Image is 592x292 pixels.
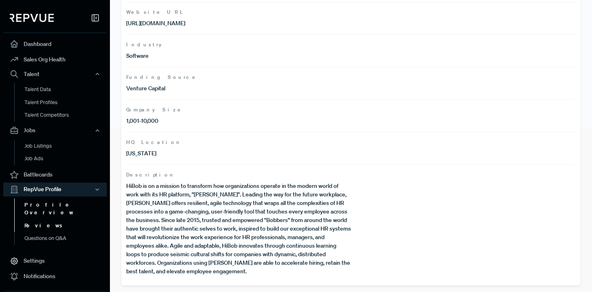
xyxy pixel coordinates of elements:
[126,139,576,146] span: HQ Location
[3,36,107,52] a: Dashboard
[126,149,351,158] p: [US_STATE]
[14,83,118,96] a: Talent Data
[126,19,351,28] p: [URL][DOMAIN_NAME]
[126,171,576,179] span: Description
[14,109,118,122] a: Talent Competitors
[3,124,107,137] button: Jobs
[126,117,351,125] p: 1,001-10,000
[3,167,107,183] a: Battlecards
[14,96,118,109] a: Talent Profiles
[10,14,54,22] img: RepVue
[14,139,118,153] a: Job Listings
[3,183,107,196] button: RepVue Profile
[14,152,118,165] a: Job Ads
[14,198,118,219] a: Profile Overview
[126,52,351,60] p: Software
[126,74,576,81] span: Funding Source
[126,182,351,276] p: HiBob is on a mission to transform how organizations operate in the modern world of work with its...
[14,219,118,232] a: Reviews
[3,253,107,269] a: Settings
[126,9,576,16] span: Website URL
[14,232,118,245] a: Questions on Q&A
[126,84,351,93] p: Venture Capital
[3,269,107,284] a: Notifications
[126,106,576,113] span: Company Size
[3,67,107,81] button: Talent
[3,52,107,67] a: Sales Org Health
[126,41,576,48] span: Industry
